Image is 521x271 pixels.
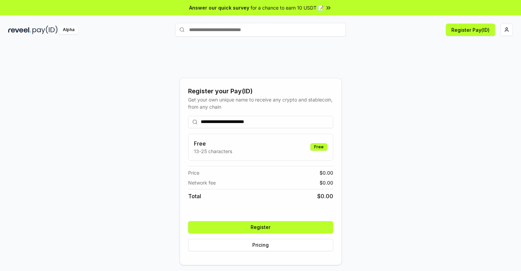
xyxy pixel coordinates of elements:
[188,179,216,186] span: Network fee
[8,26,31,34] img: reveel_dark
[188,239,333,251] button: Pricing
[189,4,249,11] span: Answer our quick survey
[194,148,232,155] p: 13-25 characters
[188,169,199,176] span: Price
[188,192,201,200] span: Total
[320,169,333,176] span: $ 0.00
[59,26,78,34] div: Alpha
[310,143,327,151] div: Free
[320,179,333,186] span: $ 0.00
[188,86,333,96] div: Register your Pay(ID)
[32,26,58,34] img: pay_id
[317,192,333,200] span: $ 0.00
[446,24,495,36] button: Register Pay(ID)
[194,139,232,148] h3: Free
[188,221,333,233] button: Register
[251,4,324,11] span: for a chance to earn 10 USDT 📝
[188,96,333,110] div: Get your own unique name to receive any crypto and stablecoin, from any chain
